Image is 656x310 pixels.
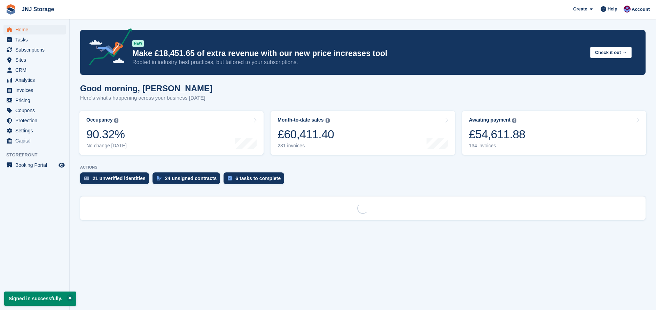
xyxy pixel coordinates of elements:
[57,161,66,169] a: Preview store
[590,47,632,58] button: Check it out →
[15,25,57,34] span: Home
[624,6,631,13] img: Jonathan Scrase
[153,172,224,188] a: 24 unsigned contracts
[469,143,525,149] div: 134 invoices
[3,25,66,34] a: menu
[80,94,212,102] p: Here's what's happening across your business [DATE]
[15,55,57,65] span: Sites
[271,111,455,155] a: Month-to-date sales £60,411.40 231 invoices
[86,127,127,141] div: 90.32%
[3,160,66,170] a: menu
[15,75,57,85] span: Analytics
[132,40,144,47] div: NEW
[573,6,587,13] span: Create
[15,136,57,146] span: Capital
[79,111,264,155] a: Occupancy 90.32% No change [DATE]
[15,160,57,170] span: Booking Portal
[3,75,66,85] a: menu
[15,85,57,95] span: Invoices
[235,176,281,181] div: 6 tasks to complete
[3,126,66,135] a: menu
[3,136,66,146] a: menu
[6,152,69,158] span: Storefront
[132,59,585,66] p: Rooted in industry best practices, but tailored to your subscriptions.
[15,106,57,115] span: Coupons
[4,292,76,306] p: Signed in successfully.
[15,65,57,75] span: CRM
[93,176,146,181] div: 21 unverified identities
[224,172,288,188] a: 6 tasks to complete
[469,117,511,123] div: Awaiting payment
[84,176,89,180] img: verify_identity-adf6edd0f0f0b5bbfe63781bf79b02c33cf7c696d77639b501bdc392416b5a36.svg
[19,3,57,15] a: JNJ Storage
[326,118,330,123] img: icon-info-grey-7440780725fd019a000dd9b08b2336e03edf1995a4989e88bcd33f0948082b44.svg
[469,127,525,141] div: £54,611.88
[3,95,66,105] a: menu
[278,143,334,149] div: 231 invoices
[608,6,617,13] span: Help
[3,55,66,65] a: menu
[86,143,127,149] div: No change [DATE]
[114,118,118,123] img: icon-info-grey-7440780725fd019a000dd9b08b2336e03edf1995a4989e88bcd33f0948082b44.svg
[15,35,57,45] span: Tasks
[80,84,212,93] h1: Good morning, [PERSON_NAME]
[165,176,217,181] div: 24 unsigned contracts
[6,4,16,15] img: stora-icon-8386f47178a22dfd0bd8f6a31ec36ba5ce8667c1dd55bd0f319d3a0aa187defe.svg
[15,45,57,55] span: Subscriptions
[3,106,66,115] a: menu
[157,176,162,180] img: contract_signature_icon-13c848040528278c33f63329250d36e43548de30e8caae1d1a13099fd9432cc5.svg
[278,117,323,123] div: Month-to-date sales
[80,172,153,188] a: 21 unverified identities
[3,45,66,55] a: menu
[132,48,585,59] p: Make £18,451.65 of extra revenue with our new price increases tool
[3,35,66,45] a: menu
[83,28,132,68] img: price-adjustments-announcement-icon-8257ccfd72463d97f412b2fc003d46551f7dbcb40ab6d574587a9cd5c0d94...
[15,126,57,135] span: Settings
[80,165,646,170] p: ACTIONS
[15,116,57,125] span: Protection
[278,127,334,141] div: £60,411.40
[86,117,112,123] div: Occupancy
[15,95,57,105] span: Pricing
[512,118,516,123] img: icon-info-grey-7440780725fd019a000dd9b08b2336e03edf1995a4989e88bcd33f0948082b44.svg
[3,116,66,125] a: menu
[3,85,66,95] a: menu
[3,65,66,75] a: menu
[462,111,646,155] a: Awaiting payment £54,611.88 134 invoices
[632,6,650,13] span: Account
[228,176,232,180] img: task-75834270c22a3079a89374b754ae025e5fb1db73e45f91037f5363f120a921f8.svg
